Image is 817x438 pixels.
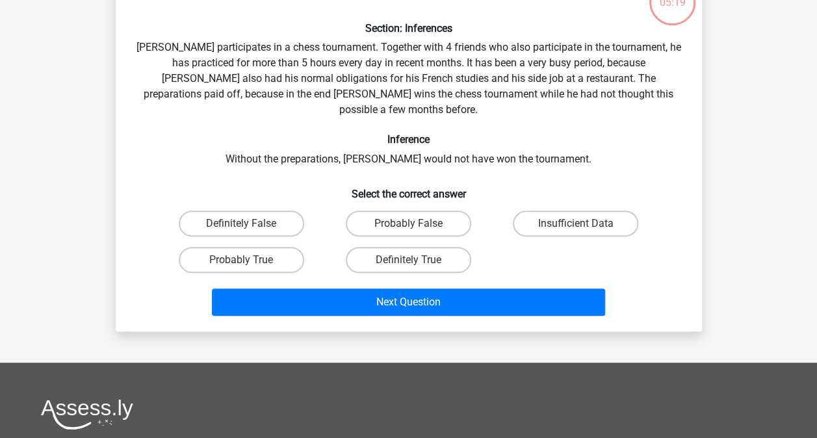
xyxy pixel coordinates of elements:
h6: Inference [136,133,681,146]
button: Next Question [212,289,605,316]
label: Definitely True [346,247,471,273]
h6: Section: Inferences [136,22,681,34]
h6: Select the correct answer [136,177,681,200]
label: Insufficient Data [513,211,638,237]
label: Probably False [346,211,471,237]
label: Probably True [179,247,304,273]
label: Definitely False [179,211,304,237]
img: Assessly logo [41,399,133,430]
